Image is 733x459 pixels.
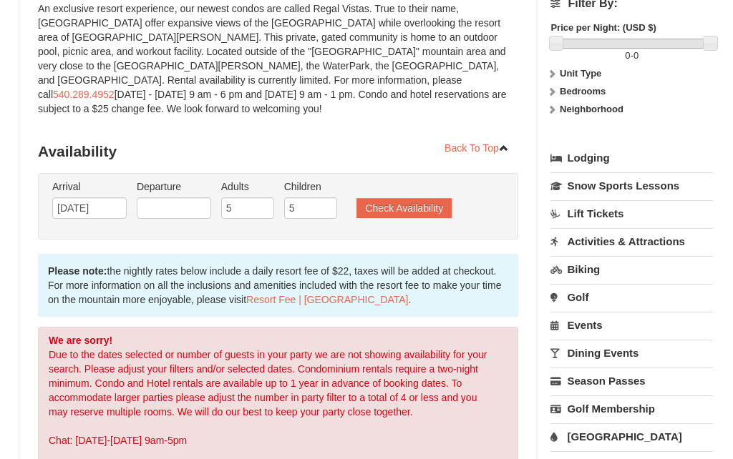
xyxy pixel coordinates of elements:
button: Check Availability [356,198,452,218]
span: 0 [634,50,639,61]
strong: Unit Type [560,68,601,79]
strong: Bedrooms [560,86,606,97]
label: Departure [137,179,211,194]
strong: We are sorry! [49,335,112,346]
h3: Availability [38,137,518,166]
label: Arrival [52,179,127,194]
a: [GEOGRAPHIC_DATA] [550,423,713,450]
div: An exclusive resort experience, our newest condos are called Regal Vistas. True to their name, [G... [38,1,518,130]
a: Lodging [550,145,713,171]
label: - [550,49,713,63]
strong: Price per Night: (USD $) [550,22,656,33]
a: 540.289.4952 [53,89,115,100]
a: Season Passes [550,367,713,394]
strong: Neighborhood [560,104,623,114]
a: Golf Membership [550,395,713,422]
strong: Please note: [48,265,107,277]
a: Events [550,312,713,338]
a: Golf [550,284,713,310]
a: Dining Events [550,340,713,366]
div: the nightly rates below include a daily resort fee of $22, taxes will be added at checkout. For m... [38,254,518,317]
a: Lift Tickets [550,200,713,227]
span: 0 [625,50,630,61]
label: Children [284,179,337,194]
a: Biking [550,256,713,282]
a: Resort Fee | [GEOGRAPHIC_DATA] [246,294,408,305]
a: Snow Sports Lessons [550,172,713,199]
a: Back To Top [435,137,518,159]
a: Activities & Attractions [550,228,713,255]
label: Adults [221,179,274,194]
